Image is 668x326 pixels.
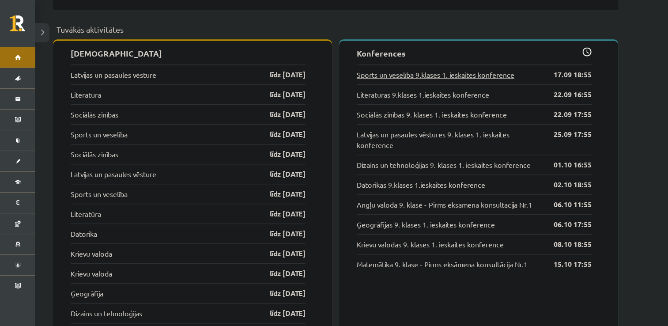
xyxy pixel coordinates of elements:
a: Krievu valoda [71,268,112,279]
a: 01.10 16:55 [540,159,592,170]
a: Ģeogrāfija [71,288,103,299]
a: līdz [DATE] [254,169,306,179]
a: 22.09 17:55 [540,109,592,120]
a: Krievu valoda [71,248,112,259]
a: Sociālās zinības [71,149,118,159]
a: Literatūra [71,89,101,100]
a: līdz [DATE] [254,288,306,299]
a: līdz [DATE] [254,208,306,219]
a: līdz [DATE] [254,129,306,140]
a: Matemātika 9. klase - Pirms eksāmena konsultācija Nr.1 [357,259,528,269]
a: līdz [DATE] [254,69,306,80]
a: Sociālās zinības [71,109,118,120]
a: līdz [DATE] [254,189,306,199]
p: Konferences [357,47,592,59]
a: līdz [DATE] [254,248,306,259]
p: [DEMOGRAPHIC_DATA] [71,47,306,59]
a: Latvijas un pasaules vēsture [71,69,156,80]
a: Dizains un tehnoloģijas [71,308,142,318]
a: Latvijas un pasaules vēstures 9. klases 1. ieskaites konference [357,129,540,150]
p: Tuvākās aktivitātes [57,23,615,35]
a: Sports un veselība [71,129,128,140]
a: Rīgas 1. Tālmācības vidusskola [10,15,35,38]
a: līdz [DATE] [254,149,306,159]
a: Datorika [71,228,97,239]
a: līdz [DATE] [254,109,306,120]
a: Ģeogrāfijas 9. klases 1. ieskaites konference [357,219,495,230]
a: 25.09 17:55 [540,129,592,140]
a: Literatūras 9.klases 1.ieskaites konference [357,89,489,100]
a: Krievu valodas 9. klases 1. ieskaites konference [357,239,504,250]
a: Literatūra [71,208,101,219]
a: Datorikas 9.klases 1.ieskaites konference [357,179,485,190]
a: līdz [DATE] [254,268,306,279]
a: 22.09 16:55 [540,89,592,100]
a: 08.10 18:55 [540,239,592,250]
a: līdz [DATE] [254,308,306,318]
a: Latvijas un pasaules vēsture [71,169,156,179]
a: Dizains un tehnoloģijas 9. klases 1. ieskaites konference [357,159,531,170]
a: līdz [DATE] [254,89,306,100]
a: Sociālās zinības 9. klases 1. ieskaites konference [357,109,507,120]
a: Sports un veselība 9.klases 1. ieskaites konference [357,69,514,80]
a: 06.10 11:55 [540,199,592,210]
a: līdz [DATE] [254,228,306,239]
a: 02.10 18:55 [540,179,592,190]
a: 06.10 17:55 [540,219,592,230]
a: Angļu valoda 9. klase - Pirms eksāmena konsultācija Nr.1 [357,199,532,210]
a: 15.10 17:55 [540,259,592,269]
a: 17.09 18:55 [540,69,592,80]
a: Sports un veselība [71,189,128,199]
